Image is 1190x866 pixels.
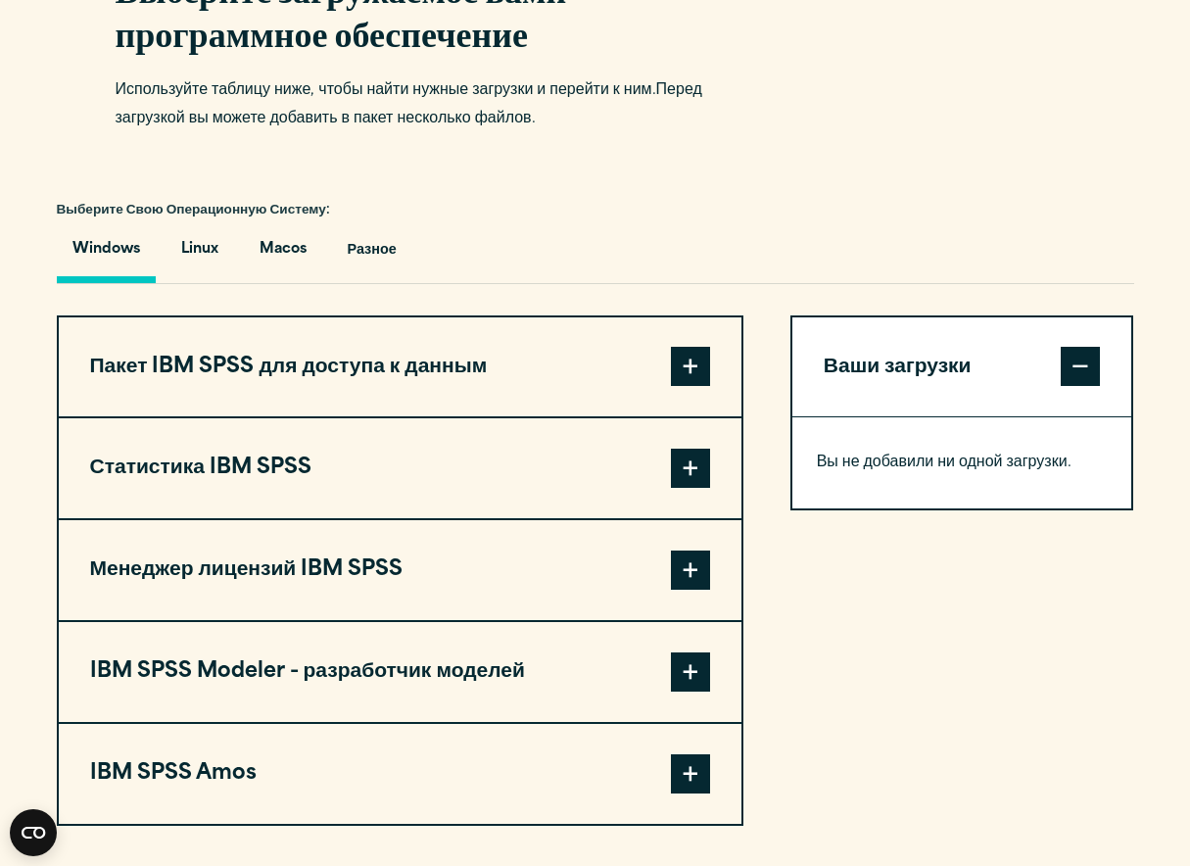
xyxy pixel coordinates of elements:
[181,242,218,257] ya-tr-span: Linux
[348,241,397,258] ya-tr-span: Разное
[817,455,1071,470] ya-tr-span: Вы не добавили ни одной загрузки.
[90,755,257,793] ya-tr-span: IBM SPSS Amos
[72,242,140,257] ya-tr-span: Windows
[90,450,311,487] ya-tr-span: Статистика IBM SPSS
[824,349,972,386] ya-tr-span: Ваши загрузки
[59,418,741,518] button: Статистика IBM SPSS
[59,317,741,417] button: Пакет IBM SPSS для доступа к данным
[59,724,741,824] button: IBM SPSS Amos
[116,82,702,126] ya-tr-span: Перед загрузкой вы можете добавить в пакет несколько файлов.
[90,552,404,589] ya-tr-span: Менеджер лицензий IBM SPSS
[792,317,1132,417] button: Ваши загрузки
[90,653,525,691] ya-tr-span: IBM SPSS Modeler - разработчик моделей
[260,242,307,257] ya-tr-span: Macos
[116,82,656,98] ya-tr-span: Используйте таблицу ниже, чтобы найти нужные загрузки и перейти к ним.
[792,416,1132,508] div: Ваши загрузки
[59,622,741,722] button: IBM SPSS Modeler - разработчик моделей
[10,809,57,856] button: Открыть виджет CMP
[57,204,330,216] ya-tr-span: Выберите Свою Операционную Систему:
[59,520,741,620] button: Менеджер лицензий IBM SPSS
[90,349,488,386] ya-tr-span: Пакет IBM SPSS для доступа к данным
